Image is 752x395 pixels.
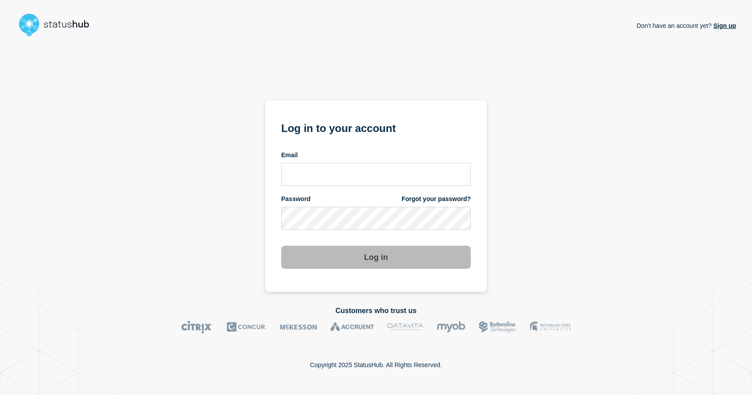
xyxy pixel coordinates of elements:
[310,361,442,368] p: Copyright 2025 StatusHub. All Rights Reserved.
[227,321,267,333] img: Concur logo
[437,321,465,333] img: myob logo
[16,307,736,315] h2: Customers who trust us
[712,22,736,29] a: Sign up
[181,321,213,333] img: Citrix logo
[281,119,471,136] h1: Log in to your account
[281,163,471,186] input: email input
[402,195,471,203] a: Forgot your password?
[388,321,423,333] img: DataVita logo
[330,321,374,333] img: Accruent logo
[16,11,100,39] img: StatusHub logo
[281,207,471,230] input: password input
[281,151,298,159] span: Email
[530,321,571,333] img: MSU logo
[636,15,736,36] p: Don't have an account yet?
[281,195,310,203] span: Password
[479,321,516,333] img: Bottomline logo
[280,321,317,333] img: McKesson logo
[281,246,471,269] button: Log in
